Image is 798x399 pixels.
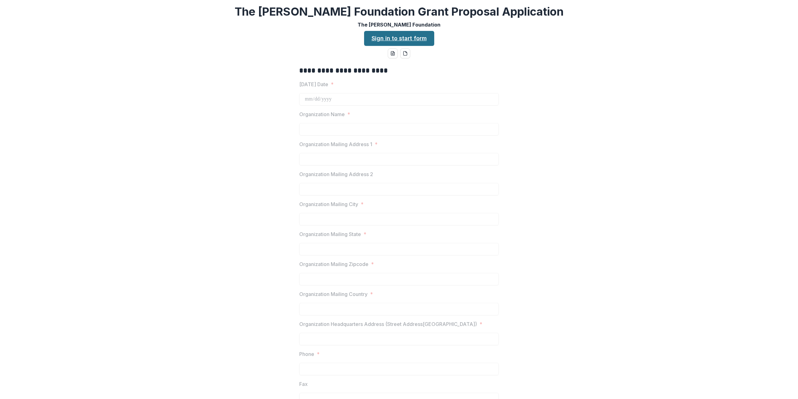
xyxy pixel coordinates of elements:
[364,31,434,46] a: Sign in to start form
[400,48,410,58] button: pdf-download
[299,290,368,298] p: Organization Mailing Country
[299,350,314,358] p: Phone
[299,111,345,118] p: Organization Name
[388,48,398,58] button: word-download
[299,81,328,88] p: [DATE] Date
[299,320,477,328] p: Organization Headquarters Address (Street Address[GEOGRAPHIC_DATA])
[299,170,373,178] p: Organization Mailing Address 2
[299,200,358,208] p: Organization Mailing City
[299,260,368,268] p: Organization Mailing Zipcode
[358,21,440,28] p: The [PERSON_NAME] Foundation
[235,5,564,18] h2: The [PERSON_NAME] Foundation Grant Proposal Application
[299,380,308,388] p: Fax
[299,140,372,148] p: Organization Mailing Address 1
[299,230,361,238] p: Organization Mailing State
